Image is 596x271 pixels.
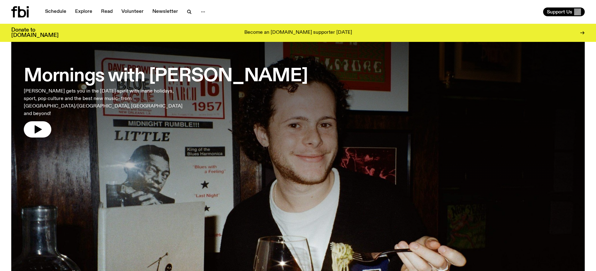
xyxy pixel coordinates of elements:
a: Mornings with [PERSON_NAME][PERSON_NAME] gets you in the [DATE] spirit with inane holidays, sport... [24,61,308,138]
a: Read [97,8,116,16]
h3: Mornings with [PERSON_NAME] [24,68,308,85]
a: Explore [71,8,96,16]
h3: Donate to [DOMAIN_NAME] [11,28,59,38]
span: Support Us [547,9,572,15]
button: Support Us [543,8,585,16]
a: Newsletter [149,8,182,16]
a: Volunteer [118,8,147,16]
p: Become an [DOMAIN_NAME] supporter [DATE] [244,30,352,36]
p: [PERSON_NAME] gets you in the [DATE] spirit with inane holidays, sport, pop culture and the best ... [24,88,184,118]
a: Schedule [41,8,70,16]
